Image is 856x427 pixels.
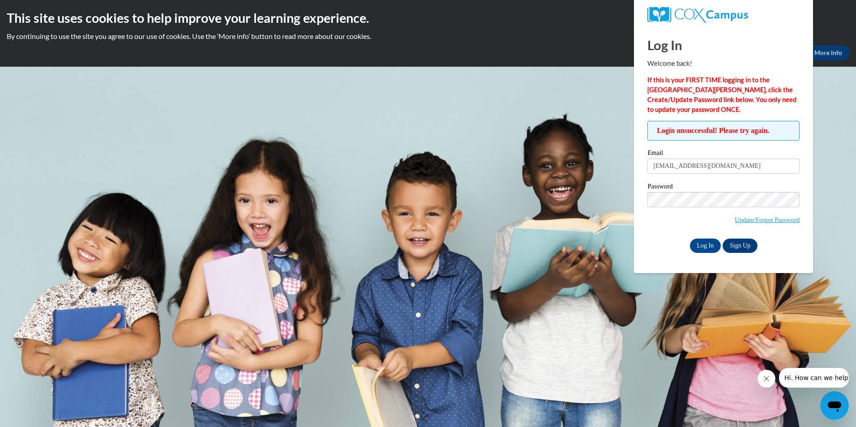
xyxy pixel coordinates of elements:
[5,6,73,13] span: Hi. How can we help?
[647,7,800,23] a: COX Campus
[647,59,800,68] p: Welcome back!
[647,36,800,54] h1: Log In
[647,121,800,141] span: Login unsuccessful! Please try again.
[647,7,748,23] img: COX Campus
[7,9,849,27] h2: This site uses cookies to help improve your learning experience.
[647,76,796,113] strong: If this is your FIRST TIME logging in to the [GEOGRAPHIC_DATA][PERSON_NAME], click the Create/Upd...
[647,183,800,192] label: Password
[7,31,849,41] p: By continuing to use the site you agree to our use of cookies. Use the ‘More info’ button to read...
[735,216,800,223] a: Update/Forgot Password
[758,370,775,388] iframe: Close message
[647,149,800,158] label: Email
[779,368,849,388] iframe: Message from company
[807,46,849,60] a: More Info
[723,239,758,253] a: Sign Up
[820,391,849,420] iframe: Button to launch messaging window
[690,239,721,253] input: Log In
